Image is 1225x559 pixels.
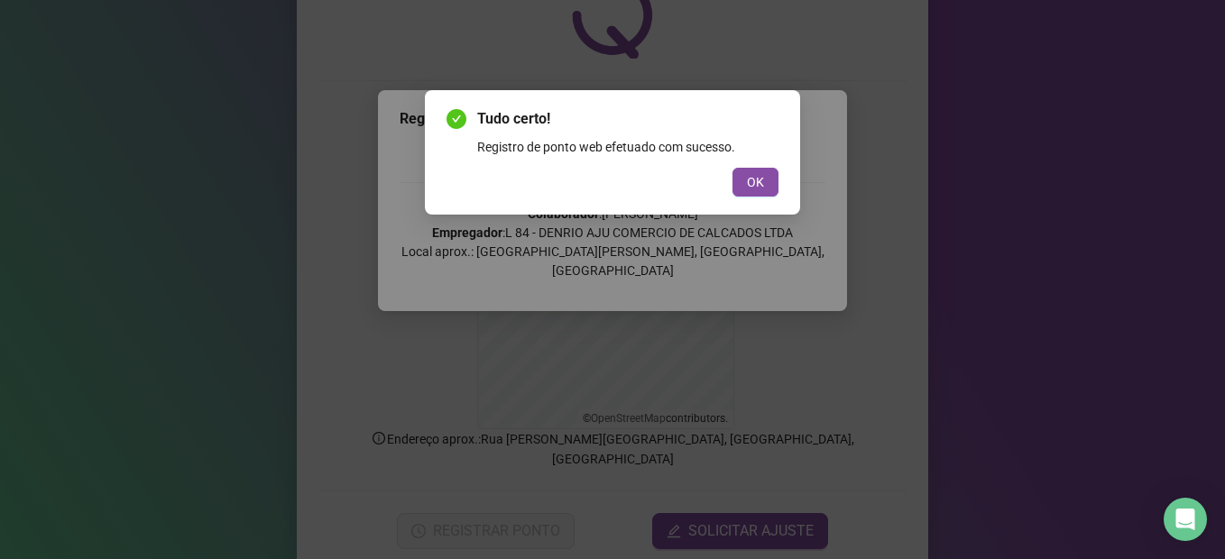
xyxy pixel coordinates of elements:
[477,108,778,130] span: Tudo certo!
[447,109,466,129] span: check-circle
[477,137,778,157] div: Registro de ponto web efetuado com sucesso.
[1164,498,1207,541] div: Open Intercom Messenger
[732,168,778,197] button: OK
[747,172,764,192] span: OK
